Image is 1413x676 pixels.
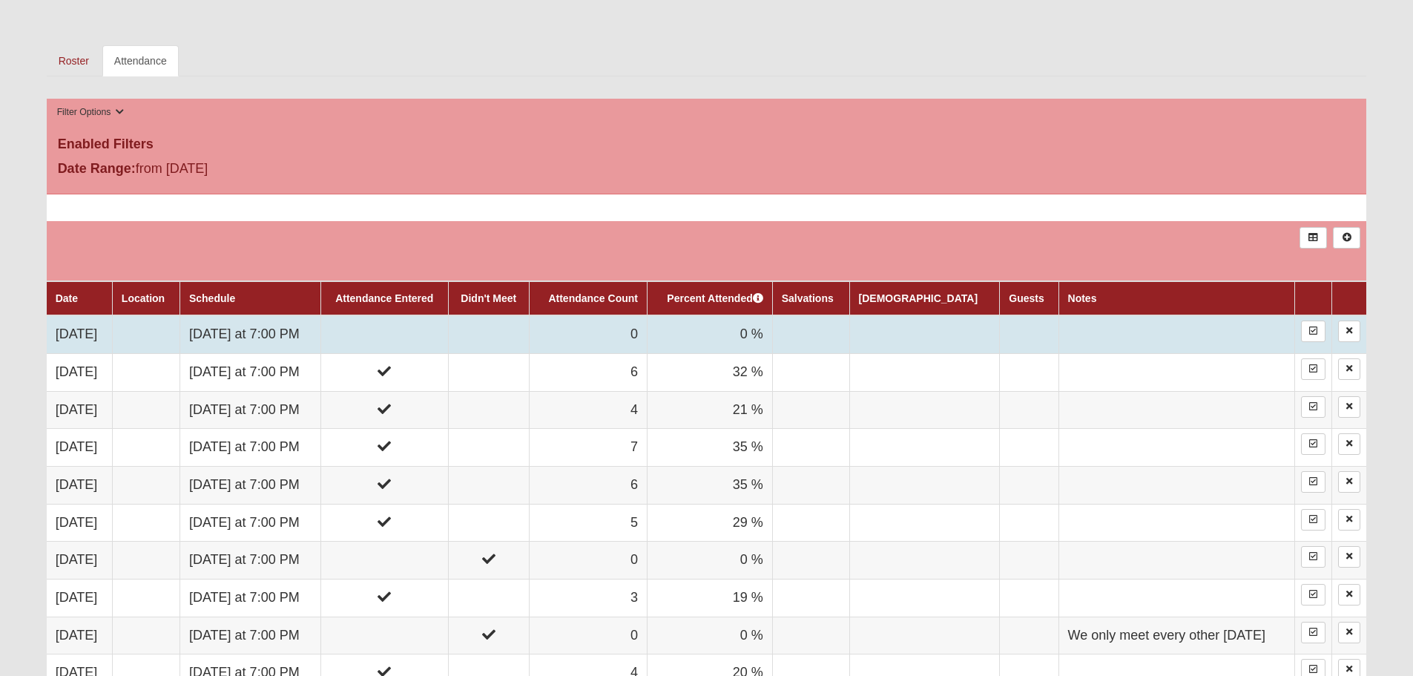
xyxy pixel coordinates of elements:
td: 0 % [647,617,772,654]
a: Roster [47,45,101,76]
a: Enter Attendance [1301,546,1325,568]
td: [DATE] at 7:00 PM [179,580,320,617]
a: Delete [1338,321,1360,342]
div: from [DATE] [47,159,487,183]
a: Location [122,292,165,304]
td: [DATE] [47,466,113,504]
td: [DATE] [47,617,113,654]
td: 35 % [647,429,772,467]
td: [DATE] [47,580,113,617]
a: Alt+N [1333,227,1360,249]
td: [DATE] [47,542,113,580]
a: Notes [1068,292,1097,304]
a: Enter Attendance [1301,358,1325,380]
td: [DATE] at 7:00 PM [179,391,320,429]
td: 3 [529,580,647,617]
td: 7 [529,429,647,467]
td: [DATE] [47,504,113,542]
a: Delete [1338,546,1360,568]
a: Date [56,292,78,304]
td: 0 % [647,315,772,353]
td: [DATE] [47,315,113,353]
button: Filter Options [53,105,129,120]
td: 0 % [647,542,772,580]
a: Schedule [189,292,235,304]
td: We only meet every other [DATE] [1058,617,1295,654]
a: Enter Attendance [1301,471,1325,493]
td: 4 [529,391,647,429]
td: 32 % [647,353,772,391]
h4: Enabled Filters [58,137,1356,153]
a: Enter Attendance [1301,321,1325,342]
td: 19 % [647,580,772,617]
a: Export to Excel [1300,227,1327,249]
td: [DATE] at 7:00 PM [179,353,320,391]
td: 0 [529,315,647,353]
a: Enter Attendance [1301,433,1325,455]
a: Attendance [102,45,179,76]
td: 6 [529,466,647,504]
a: Delete [1338,433,1360,455]
td: 5 [529,504,647,542]
a: Delete [1338,471,1360,493]
td: [DATE] [47,429,113,467]
td: [DATE] at 7:00 PM [179,617,320,654]
td: [DATE] at 7:00 PM [179,542,320,580]
td: [DATE] at 7:00 PM [179,504,320,542]
td: [DATE] at 7:00 PM [179,315,320,353]
a: Attendance Count [548,292,638,304]
th: Guests [1000,281,1058,315]
td: 21 % [647,391,772,429]
a: Enter Attendance [1301,622,1325,643]
td: 0 [529,542,647,580]
a: Enter Attendance [1301,509,1325,531]
td: 0 [529,617,647,654]
a: Didn't Meet [461,292,516,304]
td: 35 % [647,466,772,504]
td: [DATE] [47,391,113,429]
a: Attendance Entered [335,292,433,304]
a: Delete [1338,584,1360,606]
td: 29 % [647,504,772,542]
a: Enter Attendance [1301,584,1325,606]
td: 6 [529,353,647,391]
a: Delete [1338,358,1360,380]
th: [DEMOGRAPHIC_DATA] [849,281,1000,315]
td: [DATE] at 7:00 PM [179,429,320,467]
th: Salvations [772,281,849,315]
td: [DATE] at 7:00 PM [179,466,320,504]
a: Delete [1338,509,1360,531]
label: Date Range: [58,159,136,179]
a: Delete [1338,396,1360,418]
td: [DATE] [47,353,113,391]
a: Delete [1338,622,1360,643]
a: Enter Attendance [1301,396,1325,418]
a: Percent Attended [667,292,763,304]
